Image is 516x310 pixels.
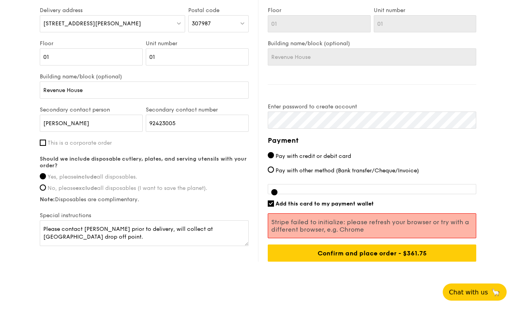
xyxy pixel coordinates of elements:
[268,103,476,110] label: Enter password to create account
[268,40,476,47] label: Building name/block (optional)
[40,196,55,203] strong: Note:
[276,200,374,207] span: Add this card to my payment wallet
[268,244,476,262] input: Confirm and place order - $361.75
[40,196,249,203] label: Disposables are complimentary.
[188,7,249,14] label: Postal code
[268,135,476,146] h4: Payment
[40,184,46,191] input: No, pleaseexcludeall disposables (I want to save the planet).
[146,40,249,47] label: Unit number
[268,7,371,14] label: Floor
[40,212,249,219] label: Special instructions
[491,288,500,297] span: 🦙
[146,106,249,113] label: Secondary contact number
[176,20,182,26] img: icon-dropdown.fa26e9f9.svg
[43,20,141,27] span: [STREET_ADDRESS][PERSON_NAME]
[271,218,473,233] p: Stripe failed to initialize: please refresh your browser or try with a different browser, e.g. Ch...
[40,40,143,47] label: Floor
[40,73,249,80] label: Building name/block (optional)
[76,174,97,180] strong: include
[40,7,185,14] label: Delivery address
[374,7,477,14] label: Unit number
[276,153,351,159] span: Pay with credit or debit card
[268,167,274,173] input: Pay with other method (Bank transfer/Cheque/Invoice)
[48,140,112,146] span: This is a corporate order
[40,140,46,146] input: This is a corporate order
[276,167,419,174] span: Pay with other method (Bank transfer/Cheque/Invoice)
[76,185,97,191] strong: exclude
[268,152,274,158] input: Pay with credit or debit card
[48,185,207,191] span: No, please all disposables (I want to save the planet).
[449,289,488,296] span: Chat with us
[40,106,143,113] label: Secondary contact person
[48,174,137,180] span: Yes, please all disposables.
[443,283,507,301] button: Chat with us🦙
[240,20,245,26] img: icon-dropdown.fa26e9f9.svg
[40,156,247,169] strong: Should we include disposable cutlery, plates, and serving utensils with your order?
[40,173,46,179] input: Yes, pleaseincludeall disposables.
[192,20,211,27] span: 307987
